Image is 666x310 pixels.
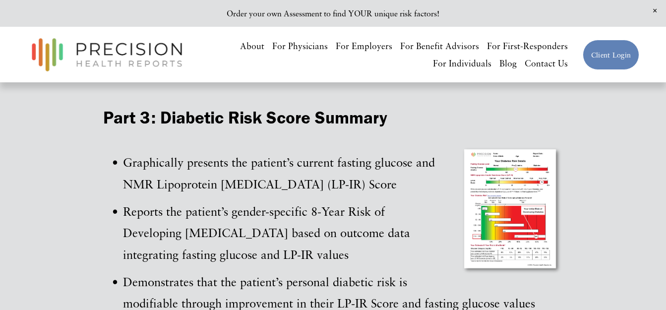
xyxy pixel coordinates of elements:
strong: Part 3: Diabetic Risk Score Summary [103,107,387,128]
a: For Individuals [433,55,491,72]
img: Precision Health Reports [27,34,187,76]
a: Client Login [583,40,639,70]
a: Blog [499,55,517,72]
a: For Benefit Advisors [400,37,479,55]
a: For Employers [336,37,392,55]
a: About [240,37,264,55]
a: Contact Us [525,55,568,72]
a: For Physicians [272,37,328,55]
p: Graphically presents the patient’s current fasting glucose and NMR Lipoprotein [MEDICAL_DATA] (LP... [123,152,563,195]
p: Reports the patient’s gender-specific 8-Year Risk of Developing [MEDICAL_DATA] based on outcome d... [123,201,563,265]
a: For First-Responders [487,37,568,55]
iframe: Chat Widget [616,262,666,310]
